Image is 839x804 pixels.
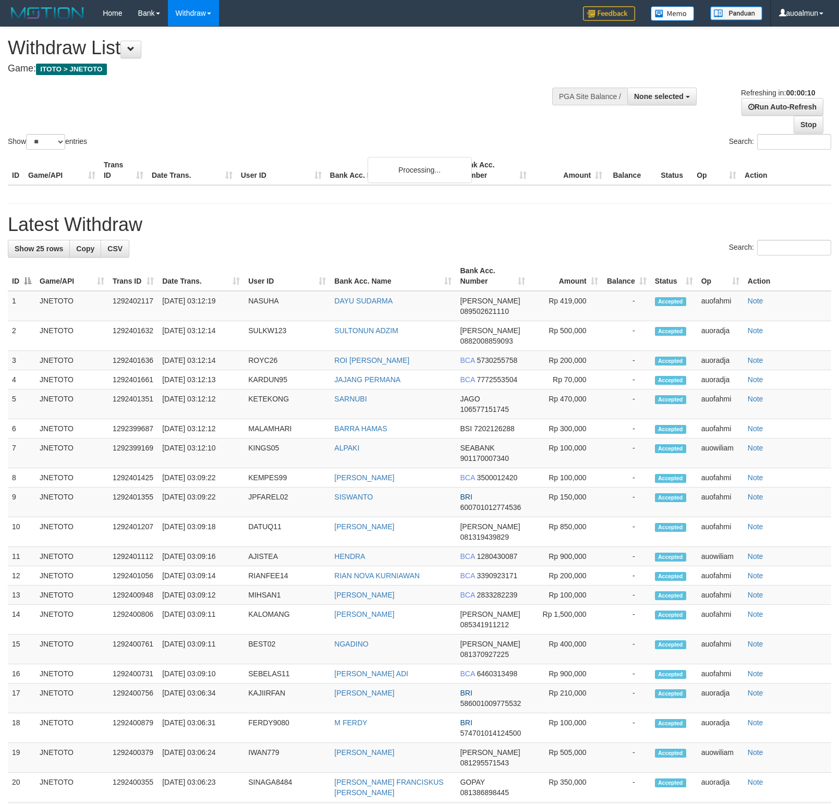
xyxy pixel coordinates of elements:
[35,321,108,351] td: JNETOTO
[35,517,108,547] td: JNETOTO
[460,591,475,599] span: BCA
[602,291,651,321] td: -
[529,488,602,517] td: Rp 150,000
[748,718,763,727] a: Note
[35,566,108,586] td: JNETOTO
[529,713,602,743] td: Rp 100,000
[460,571,475,580] span: BCA
[108,664,158,684] td: 1292400731
[244,370,330,389] td: KARDUN95
[529,261,602,291] th: Amount: activate to sort column ascending
[529,370,602,389] td: Rp 70,000
[602,664,651,684] td: -
[8,743,35,773] td: 19
[35,370,108,389] td: JNETOTO
[108,291,158,321] td: 1292402117
[655,670,686,679] span: Accepted
[108,488,158,517] td: 1292401355
[627,88,697,105] button: None selected
[602,547,651,566] td: -
[8,713,35,743] td: 18
[460,729,521,737] span: Copy 574701014124500 to clipboard
[8,214,831,235] h1: Latest Withdraw
[697,351,744,370] td: auoradja
[748,395,763,403] a: Note
[606,155,656,185] th: Balance
[757,240,831,255] input: Search:
[8,389,35,419] td: 5
[8,419,35,438] td: 6
[368,157,472,183] div: Processing...
[748,669,763,678] a: Note
[244,419,330,438] td: MALAMHARI
[158,605,244,635] td: [DATE] 03:09:11
[748,522,763,531] a: Note
[108,586,158,605] td: 1292400948
[8,134,87,150] label: Show entries
[35,291,108,321] td: JNETOTO
[651,6,695,21] img: Button%20Memo.svg
[460,297,520,305] span: [PERSON_NAME]
[108,438,158,468] td: 1292399169
[158,566,244,586] td: [DATE] 03:09:14
[651,261,697,291] th: Status: activate to sort column ascending
[697,743,744,773] td: auowiliam
[729,240,831,255] label: Search:
[710,6,762,20] img: panduan.png
[460,552,475,561] span: BCA
[244,389,330,419] td: KETEKONG
[334,297,393,305] a: DAYU SUDARMA
[460,444,494,452] span: SEABANK
[655,493,686,502] span: Accepted
[8,488,35,517] td: 9
[634,92,684,101] span: None selected
[158,713,244,743] td: [DATE] 03:06:31
[35,605,108,635] td: JNETOTO
[158,351,244,370] td: [DATE] 03:12:14
[35,351,108,370] td: JNETOTO
[158,321,244,351] td: [DATE] 03:12:14
[35,586,108,605] td: JNETOTO
[460,650,508,659] span: Copy 081370927225 to clipboard
[158,488,244,517] td: [DATE] 03:09:22
[8,566,35,586] td: 12
[8,664,35,684] td: 16
[8,64,549,74] h4: Game:
[460,375,475,384] span: BCA
[655,689,686,698] span: Accepted
[655,376,686,385] span: Accepted
[35,635,108,664] td: JNETOTO
[697,389,744,419] td: auofahmi
[108,261,158,291] th: Trans ID: activate to sort column ascending
[529,438,602,468] td: Rp 100,000
[158,370,244,389] td: [DATE] 03:12:13
[794,116,823,133] a: Stop
[36,64,107,75] span: ITOTO > JNETOTO
[8,517,35,547] td: 10
[8,635,35,664] td: 15
[602,261,651,291] th: Balance: activate to sort column ascending
[108,419,158,438] td: 1292399687
[697,566,744,586] td: auofahmi
[108,566,158,586] td: 1292401056
[35,684,108,713] td: JNETOTO
[460,610,520,618] span: [PERSON_NAME]
[456,261,529,291] th: Bank Acc. Number: activate to sort column ascending
[244,586,330,605] td: MIHSAN1
[477,591,517,599] span: Copy 2833282239 to clipboard
[334,326,398,335] a: SULTONUN ADZIM
[460,405,508,413] span: Copy 106577151745 to clipboard
[460,395,480,403] span: JAGO
[244,713,330,743] td: FERDY9080
[602,635,651,664] td: -
[334,395,367,403] a: SARNUBI
[8,438,35,468] td: 7
[529,635,602,664] td: Rp 400,000
[35,713,108,743] td: JNETOTO
[656,155,692,185] th: Status
[748,778,763,786] a: Note
[108,743,158,773] td: 1292400379
[655,640,686,649] span: Accepted
[334,552,365,561] a: HENDRA
[8,586,35,605] td: 13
